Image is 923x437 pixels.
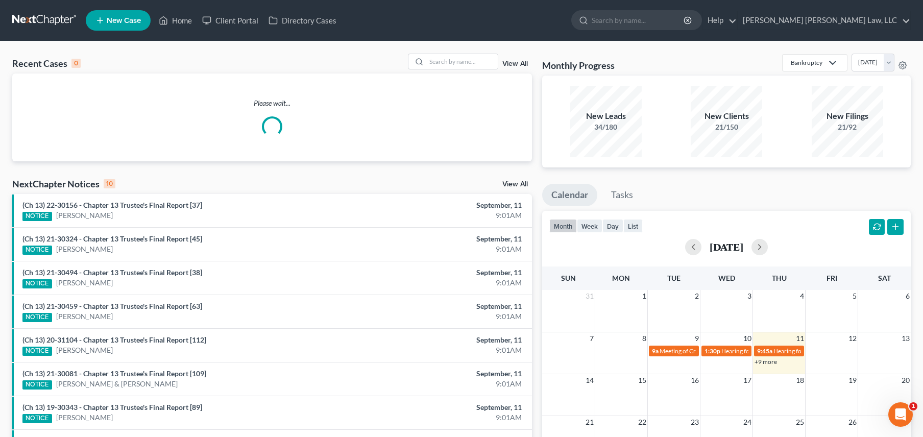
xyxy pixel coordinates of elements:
div: NOTICE [22,313,52,322]
input: Search by name... [426,54,498,69]
a: Tasks [602,184,642,206]
span: 14 [585,374,595,386]
div: 9:01AM [362,379,522,389]
a: Client Portal [197,11,263,30]
span: 20 [901,374,911,386]
span: 17 [742,374,752,386]
div: September, 11 [362,268,522,278]
a: (Ch 13) 19-30343 - Chapter 13 Trustee's Final Report [89] [22,403,202,411]
a: [PERSON_NAME] [56,345,113,355]
span: 9:45a [757,347,772,355]
span: New Case [107,17,141,25]
a: [PERSON_NAME] [56,278,113,288]
div: NOTICE [22,279,52,288]
div: September, 11 [362,402,522,412]
span: Meeting of Creditors for [PERSON_NAME] [660,347,773,355]
a: (Ch 13) 21-30081 - Chapter 13 Trustee's Final Report [109] [22,369,206,378]
span: 10 [742,332,752,345]
div: NOTICE [22,212,52,221]
span: Sun [561,274,576,282]
div: Recent Cases [12,57,81,69]
span: 24 [742,416,752,428]
span: Tue [667,274,681,282]
div: September, 11 [362,234,522,244]
input: Search by name... [592,11,685,30]
span: 1 [909,402,917,410]
a: Calendar [542,184,597,206]
span: 18 [795,374,805,386]
a: (Ch 13) 22-30156 - Chapter 13 Trustee's Final Report [37] [22,201,202,209]
a: (Ch 13) 21-30459 - Chapter 13 Trustee's Final Report [63] [22,302,202,310]
div: 9:01AM [362,412,522,423]
span: 26 [847,416,858,428]
a: +9 more [755,358,777,366]
div: September, 11 [362,301,522,311]
a: [PERSON_NAME] [PERSON_NAME] Law, LLC [738,11,910,30]
span: Sat [878,274,891,282]
span: 9a [652,347,659,355]
div: NOTICE [22,380,52,390]
button: list [623,219,643,233]
div: 10 [104,179,115,188]
h2: [DATE] [710,241,743,252]
p: Please wait... [12,98,532,108]
div: New Clients [691,110,762,122]
div: 9:01AM [362,244,522,254]
span: 31 [585,290,595,302]
div: 9:01AM [362,345,522,355]
div: September, 11 [362,200,522,210]
span: 21 [585,416,595,428]
button: month [549,219,577,233]
a: (Ch 13) 21-30324 - Chapter 13 Trustee's Final Report [45] [22,234,202,243]
a: [PERSON_NAME] [56,311,113,322]
h3: Monthly Progress [542,59,615,71]
div: NOTICE [22,246,52,255]
span: 8 [641,332,647,345]
a: (Ch 13) 21-30494 - Chapter 13 Trustee's Final Report [38] [22,268,202,277]
span: 5 [852,290,858,302]
span: 9 [694,332,700,345]
div: New Filings [812,110,883,122]
span: 3 [746,290,752,302]
span: 22 [637,416,647,428]
iframe: Intercom live chat [888,402,913,427]
button: day [602,219,623,233]
span: 7 [589,332,595,345]
span: 6 [905,290,911,302]
span: Mon [612,274,630,282]
span: 19 [847,374,858,386]
span: 2 [694,290,700,302]
button: week [577,219,602,233]
span: 11 [795,332,805,345]
a: Directory Cases [263,11,342,30]
span: Fri [827,274,837,282]
span: 4 [799,290,805,302]
a: View All [502,60,528,67]
span: Hearing for [PERSON_NAME] & [PERSON_NAME] [773,347,907,355]
div: NOTICE [22,347,52,356]
div: NOTICE [22,414,52,423]
div: 34/180 [570,122,642,132]
a: (Ch 13) 20-31104 - Chapter 13 Trustee's Final Report [112] [22,335,206,344]
div: Bankruptcy [791,58,822,67]
span: 23 [690,416,700,428]
span: 12 [847,332,858,345]
span: Thu [772,274,787,282]
span: 1 [641,290,647,302]
span: 13 [901,332,911,345]
div: September, 11 [362,335,522,345]
div: 9:01AM [362,210,522,221]
span: 1:30p [705,347,720,355]
a: View All [502,181,528,188]
div: 21/92 [812,122,883,132]
a: [PERSON_NAME] [56,412,113,423]
span: 16 [690,374,700,386]
div: 9:01AM [362,311,522,322]
span: 25 [795,416,805,428]
div: New Leads [570,110,642,122]
div: 21/150 [691,122,762,132]
div: NextChapter Notices [12,178,115,190]
a: [PERSON_NAME] [56,244,113,254]
a: [PERSON_NAME] & [PERSON_NAME] [56,379,178,389]
span: 15 [637,374,647,386]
